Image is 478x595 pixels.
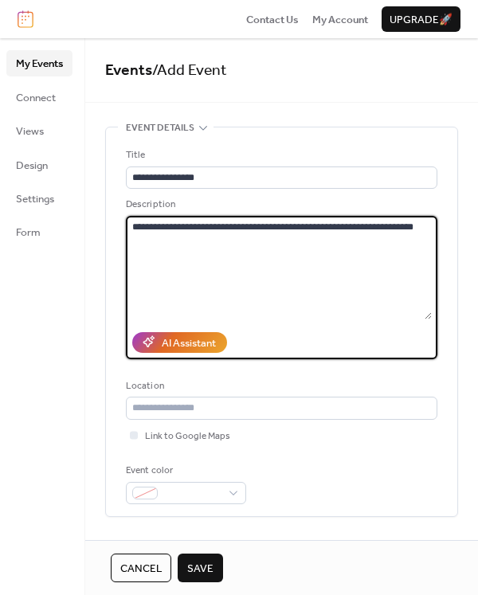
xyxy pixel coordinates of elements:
[126,120,194,136] span: Event details
[126,463,243,479] div: Event color
[6,152,72,178] a: Design
[126,197,434,213] div: Description
[16,123,44,139] span: Views
[16,225,41,241] span: Form
[126,536,194,552] span: Date and time
[312,11,368,27] a: My Account
[120,561,162,577] span: Cancel
[16,191,54,207] span: Settings
[6,219,72,245] a: Form
[16,90,56,106] span: Connect
[6,118,72,143] a: Views
[152,56,227,85] span: / Add Event
[126,378,434,394] div: Location
[246,11,299,27] a: Contact Us
[105,56,152,85] a: Events
[390,12,453,28] span: Upgrade 🚀
[18,10,33,28] img: logo
[111,554,171,582] button: Cancel
[162,335,216,351] div: AI Assistant
[312,12,368,28] span: My Account
[132,332,227,353] button: AI Assistant
[6,50,72,76] a: My Events
[382,6,460,32] button: Upgrade🚀
[6,186,72,211] a: Settings
[178,554,223,582] button: Save
[6,84,72,110] a: Connect
[126,147,434,163] div: Title
[145,429,230,444] span: Link to Google Maps
[16,158,48,174] span: Design
[246,12,299,28] span: Contact Us
[187,561,214,577] span: Save
[16,56,63,72] span: My Events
